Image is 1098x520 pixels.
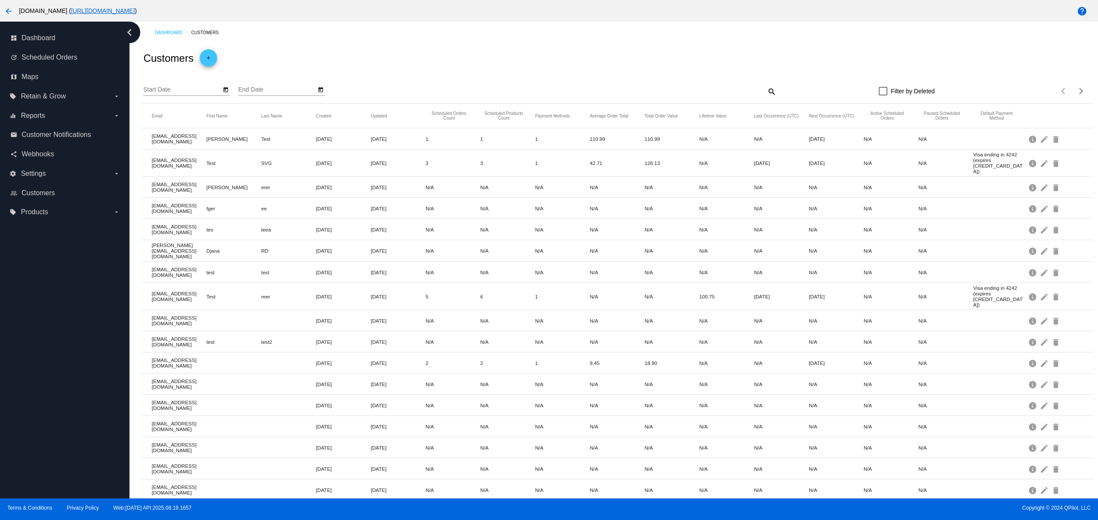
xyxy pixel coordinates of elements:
[864,337,918,347] mat-cell: N/A
[1051,156,1062,170] mat-icon: delete
[426,203,480,213] mat-cell: N/A
[151,179,206,195] mat-cell: [EMAIL_ADDRESS][DOMAIN_NAME]
[480,134,535,144] mat-cell: 1
[1040,156,1050,170] mat-icon: edit
[699,113,726,118] button: Change sorting for ScheduledOrderLTV
[918,111,965,120] button: Change sorting for PausedScheduledOrdersCount
[206,267,261,277] mat-cell: test
[316,422,371,431] mat-cell: [DATE]
[864,292,918,301] mat-cell: N/A
[699,182,754,192] mat-cell: N/A
[426,134,480,144] mat-cell: 1
[10,131,17,138] i: email
[151,200,206,216] mat-cell: [EMAIL_ADDRESS][DOMAIN_NAME]
[918,267,973,277] mat-cell: N/A
[426,111,473,120] button: Change sorting for TotalScheduledOrdersCount
[371,158,426,168] mat-cell: [DATE]
[151,376,206,392] mat-cell: [EMAIL_ADDRESS][DOMAIN_NAME]
[480,292,535,301] mat-cell: 6
[1051,244,1062,257] mat-icon: delete
[151,289,206,304] mat-cell: [EMAIL_ADDRESS][DOMAIN_NAME]
[371,292,426,301] mat-cell: [DATE]
[973,283,1028,310] mat-cell: Visa ending in 4242 (expires [CREDIT_CARD_DATA])
[221,85,230,94] button: Open calendar
[535,134,590,144] mat-cell: 1
[261,337,316,347] mat-cell: test2
[809,337,864,347] mat-cell: N/A
[1040,132,1050,146] mat-icon: edit
[480,337,535,347] mat-cell: N/A
[590,337,645,347] mat-cell: N/A
[151,313,206,328] mat-cell: [EMAIL_ADDRESS][DOMAIN_NAME]
[206,225,261,235] mat-cell: tes
[535,379,590,389] mat-cell: N/A
[644,113,678,118] button: Change sorting for TotalScheduledOrderValue
[754,158,809,168] mat-cell: [DATE]
[10,35,17,41] i: dashboard
[371,379,426,389] mat-cell: [DATE]
[918,134,973,144] mat-cell: N/A
[480,158,535,168] mat-cell: 3
[316,113,331,118] button: Change sorting for CreatedUtc
[699,400,754,410] mat-cell: N/A
[316,358,371,368] mat-cell: [DATE]
[809,246,864,256] mat-cell: N/A
[809,316,864,326] mat-cell: N/A
[1051,420,1062,433] mat-icon: delete
[371,316,426,326] mat-cell: [DATE]
[644,203,699,213] mat-cell: N/A
[316,379,371,389] mat-cell: [DATE]
[371,113,387,118] button: Change sorting for UpdatedUtc
[590,358,645,368] mat-cell: 9.45
[480,111,527,120] button: Change sorting for TotalProductsScheduledCount
[590,400,645,410] mat-cell: N/A
[371,400,426,410] mat-cell: [DATE]
[1051,399,1062,412] mat-icon: delete
[590,182,645,192] mat-cell: N/A
[918,337,973,347] mat-cell: N/A
[918,246,973,256] mat-cell: N/A
[864,358,918,368] mat-cell: N/A
[918,422,973,431] mat-cell: N/A
[155,26,191,39] a: Dashboard
[1051,202,1062,215] mat-icon: delete
[371,246,426,256] mat-cell: [DATE]
[754,203,809,213] mat-cell: N/A
[1051,314,1062,327] mat-icon: delete
[10,128,120,142] a: email Customer Notifications
[1028,314,1038,327] mat-icon: info
[371,443,426,453] mat-cell: [DATE]
[480,225,535,235] mat-cell: N/A
[754,292,809,301] mat-cell: [DATE]
[644,182,699,192] mat-cell: N/A
[1028,244,1038,257] mat-icon: info
[206,158,261,168] mat-cell: Test
[1051,132,1062,146] mat-icon: delete
[426,379,480,389] mat-cell: N/A
[1051,266,1062,279] mat-icon: delete
[206,246,261,256] mat-cell: Djana
[316,267,371,277] mat-cell: [DATE]
[1028,356,1038,370] mat-icon: info
[316,134,371,144] mat-cell: [DATE]
[644,337,699,347] mat-cell: N/A
[535,203,590,213] mat-cell: N/A
[1077,6,1087,16] mat-icon: help
[809,422,864,431] mat-cell: N/A
[535,292,590,301] mat-cell: 1
[918,400,973,410] mat-cell: N/A
[371,337,426,347] mat-cell: [DATE]
[426,337,480,347] mat-cell: N/A
[22,54,77,61] span: Scheduled Orders
[10,54,17,61] i: update
[864,316,918,326] mat-cell: N/A
[864,379,918,389] mat-cell: N/A
[699,158,754,168] mat-cell: N/A
[151,240,206,261] mat-cell: [PERSON_NAME][EMAIL_ADDRESS][DOMAIN_NAME]
[1040,266,1050,279] mat-icon: edit
[1073,82,1090,100] button: Next page
[151,334,206,349] mat-cell: [EMAIL_ADDRESS][DOMAIN_NAME]
[1051,377,1062,391] mat-icon: delete
[371,182,426,192] mat-cell: [DATE]
[1040,290,1050,303] mat-icon: edit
